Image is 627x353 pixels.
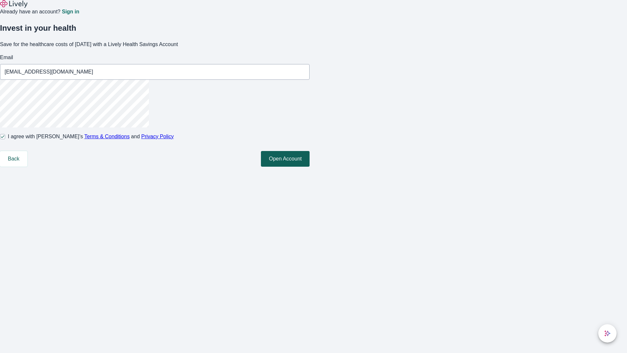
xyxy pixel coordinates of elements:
a: Sign in [62,9,79,14]
a: Terms & Conditions [84,134,130,139]
button: chat [598,324,617,343]
span: I agree with [PERSON_NAME]’s and [8,133,174,141]
svg: Lively AI Assistant [604,330,611,337]
a: Privacy Policy [141,134,174,139]
button: Open Account [261,151,310,167]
